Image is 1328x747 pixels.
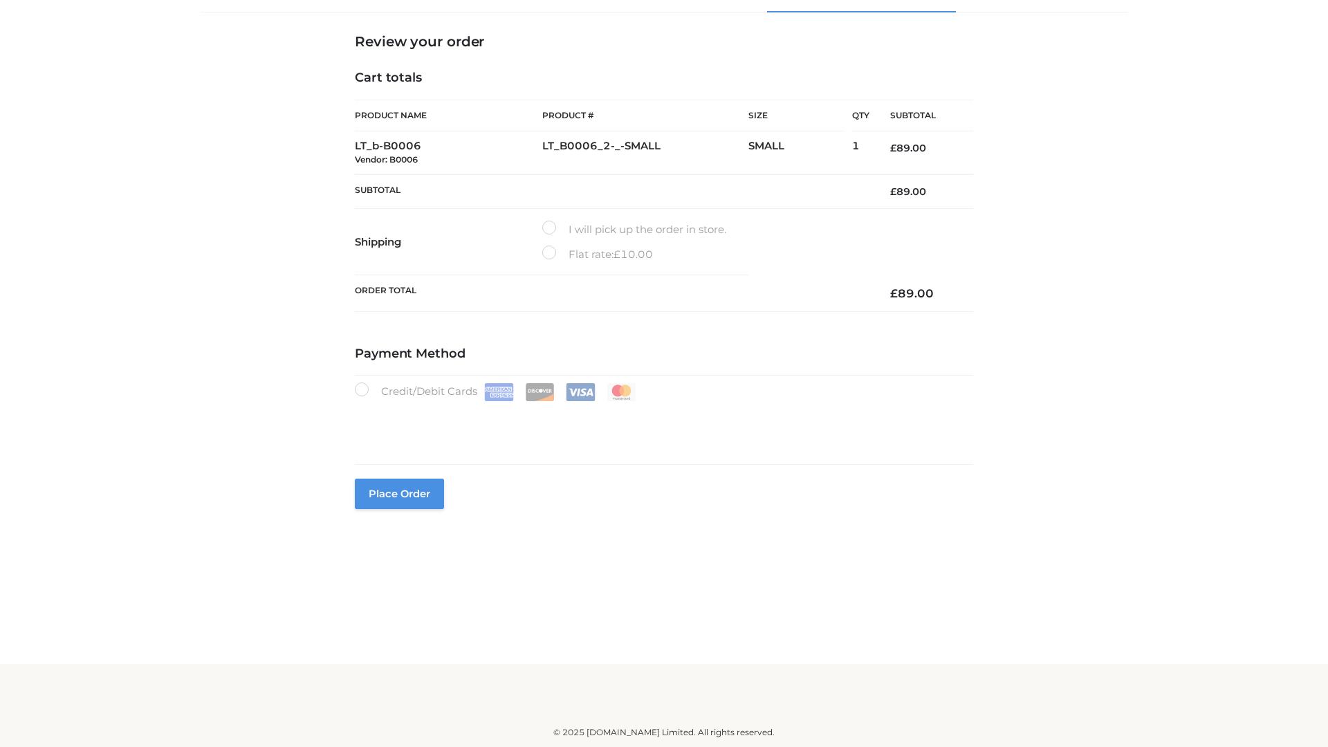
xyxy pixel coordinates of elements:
bdi: 10.00 [614,248,653,261]
bdi: 89.00 [890,142,926,154]
small: Vendor: B0006 [355,154,418,165]
h4: Payment Method [355,347,973,362]
label: I will pick up the order in store. [542,221,726,239]
td: LT_B0006_2-_-SMALL [542,131,748,175]
iframe: Secure payment input frame [352,398,970,449]
td: SMALL [748,131,852,175]
th: Order Total [355,275,869,312]
h3: Review your order [355,33,973,50]
img: Amex [484,383,514,401]
td: LT_b-B0006 [355,131,542,175]
span: £ [614,248,620,261]
span: £ [890,142,896,154]
th: Size [748,100,845,131]
bdi: 89.00 [890,185,926,198]
th: Qty [852,100,869,131]
th: Subtotal [355,174,869,208]
th: Product # [542,100,748,131]
th: Subtotal [869,100,973,131]
label: Flat rate: [542,246,653,264]
button: Place order [355,479,444,509]
h4: Cart totals [355,71,973,86]
span: £ [890,185,896,198]
span: £ [890,286,898,300]
th: Shipping [355,209,542,275]
th: Product Name [355,100,542,131]
td: 1 [852,131,869,175]
label: Credit/Debit Cards [355,382,638,401]
bdi: 89.00 [890,286,934,300]
img: Visa [566,383,596,401]
div: © 2025 [DOMAIN_NAME] Limited. All rights reserved. [205,726,1123,739]
img: Mastercard [607,383,636,401]
img: Discover [525,383,555,401]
